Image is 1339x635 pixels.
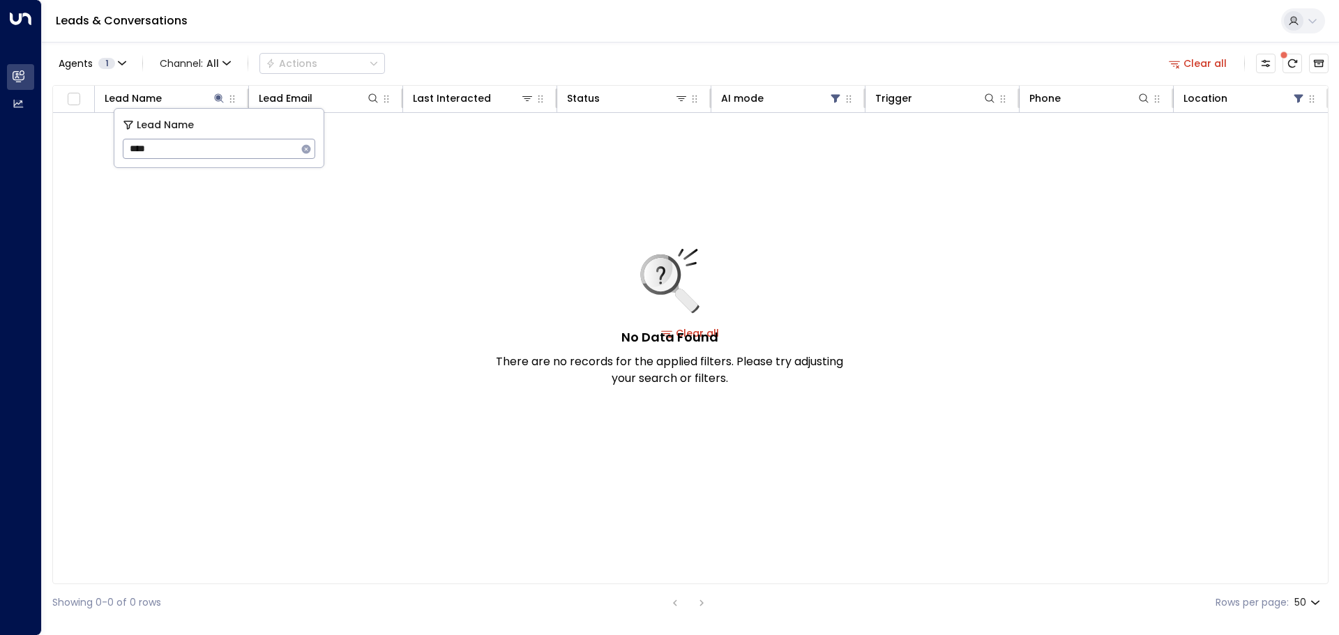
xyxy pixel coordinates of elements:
button: Customize [1256,54,1276,73]
div: Phone [1029,90,1061,107]
div: Trigger [875,90,997,107]
h5: No Data Found [621,328,718,346]
a: Leads & Conversations [56,13,188,29]
p: There are no records for the applied filters. Please try adjusting your search or filters. [495,353,844,387]
div: Lead Name [105,90,162,107]
div: Lead Name [105,90,226,107]
div: Trigger [875,90,912,107]
span: 1 [98,58,115,69]
div: Lead Email [259,90,380,107]
div: Last Interacted [413,90,491,107]
div: Status [567,90,688,107]
span: There are new threads available. Refresh the grid to view the latest updates. [1283,54,1302,73]
span: Toggle select all [65,91,82,108]
button: Archived Leads [1309,54,1329,73]
div: Location [1183,90,1306,107]
span: Agents [59,59,93,68]
div: 50 [1294,592,1323,613]
span: Lead Name [137,117,194,133]
div: Status [567,90,600,107]
div: Button group with a nested menu [259,53,385,74]
div: AI mode [721,90,842,107]
span: Channel: [154,54,236,73]
button: Agents1 [52,54,131,73]
nav: pagination navigation [666,594,711,611]
button: Clear all [1163,54,1233,73]
div: Showing 0-0 of 0 rows [52,595,161,610]
div: Location [1183,90,1227,107]
button: Actions [259,53,385,74]
span: All [206,58,219,69]
div: Last Interacted [413,90,534,107]
div: Actions [266,57,317,70]
div: AI mode [721,90,764,107]
div: Lead Email [259,90,312,107]
button: Channel:All [154,54,236,73]
div: Phone [1029,90,1151,107]
label: Rows per page: [1216,595,1289,610]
